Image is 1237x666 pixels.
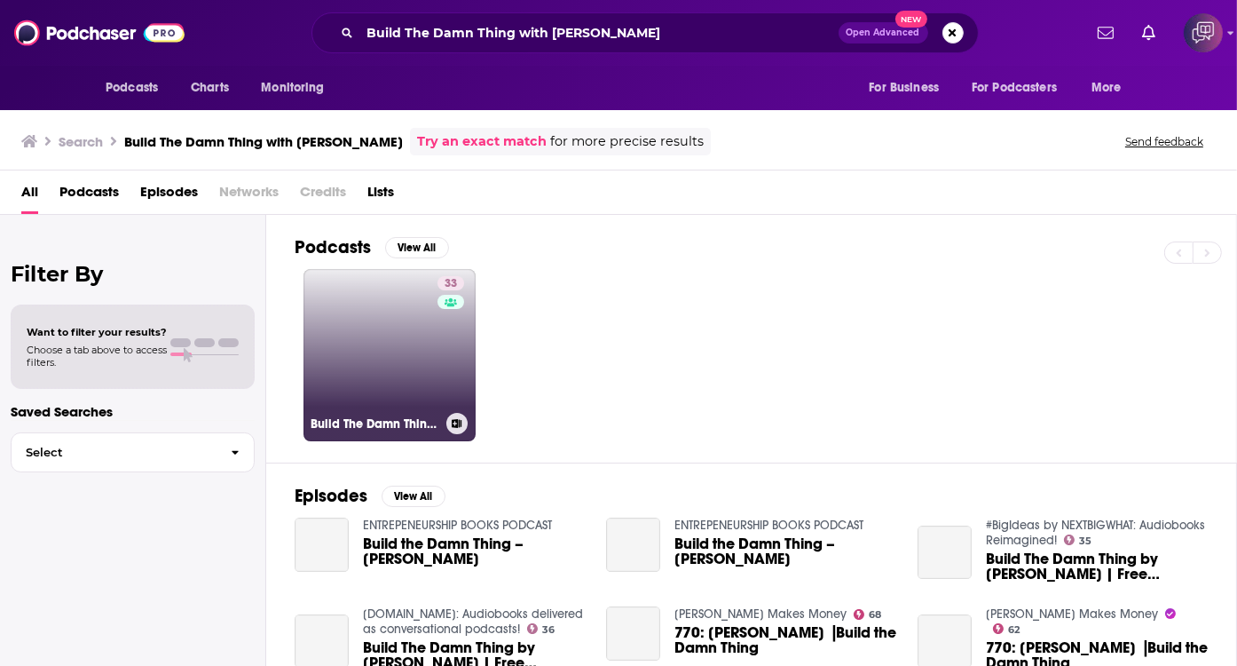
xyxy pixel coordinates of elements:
a: All [21,178,38,214]
h3: Build The Damn Thing with [PERSON_NAME] [124,133,403,150]
button: open menu [93,71,181,105]
span: New [895,11,927,28]
h3: Search [59,133,103,150]
a: Show notifications dropdown [1091,18,1121,48]
a: Podcasts [59,178,119,214]
a: #BigIdeas by NEXTBIGWHAT: Audiobooks Reimagined! [986,518,1205,548]
span: Networks [219,178,279,214]
span: Build the Damn Thing – [PERSON_NAME] [674,536,896,567]
a: Build the Damn Thing – Kathryn Finney [606,518,660,572]
span: Logged in as corioliscompany [1184,13,1223,52]
span: 770: [PERSON_NAME] ⎟Build the Damn Thing [674,625,896,655]
span: Build The Damn Thing by [PERSON_NAME] | Free Summary [986,551,1208,582]
a: Build the Damn Thing – Kathryn Finney [674,536,896,567]
h2: Podcasts [295,236,371,258]
a: PodcastsView All [295,236,449,258]
span: for more precise results [550,131,704,152]
span: 33 [445,275,457,293]
span: Credits [300,178,346,214]
span: Choose a tab above to access filters. [27,344,167,369]
a: 68 [854,609,882,620]
div: Search podcasts, credits, & more... [311,12,979,53]
a: 35 [1064,535,1092,545]
a: 62 [993,623,1020,634]
span: Select [12,447,217,458]
button: Send feedback [1120,134,1209,149]
img: Podchaser - Follow, Share and Rate Podcasts [14,16,185,50]
button: open menu [856,71,961,105]
a: 36 [527,623,555,634]
a: 770: Kathryn Finney ⎟Build the Damn Thing [606,607,660,661]
a: ENTREPENEURSHIP BOOKS PODCAST [674,518,863,533]
h3: Build The Damn Thing with [PERSON_NAME] [311,416,439,432]
a: Lists [367,178,394,214]
span: Podcasts [106,75,158,100]
button: Open AdvancedNew [839,22,928,44]
button: Select [11,432,255,472]
input: Search podcasts, credits, & more... [360,19,839,47]
h2: Filter By [11,261,255,287]
button: View All [385,237,449,258]
span: Build the Damn Thing – [PERSON_NAME] [363,536,585,567]
a: Build The Damn Thing by Kathryn Finney | Free Summary [918,526,972,580]
span: 35 [1079,537,1091,545]
a: Build the Damn Thing – Kathryn Finney [295,518,349,572]
button: open menu [1079,71,1144,105]
span: More [1091,75,1122,100]
button: open menu [960,71,1083,105]
button: View All [382,486,445,507]
button: Show profile menu [1184,13,1223,52]
a: Travis Makes Money [986,607,1158,622]
a: BigIdeas.FM: Audiobooks delivered as conversational podcasts! [363,607,583,637]
p: Saved Searches [11,403,255,420]
button: open menu [248,71,347,105]
a: Travis Makes Money [674,607,847,622]
a: Charts [179,71,240,105]
a: Episodes [140,178,198,214]
span: Charts [191,75,229,100]
span: 36 [542,626,555,634]
span: 68 [869,611,881,619]
a: ENTREPENEURSHIP BOOKS PODCAST [363,518,552,533]
span: Open Advanced [847,28,920,37]
span: Monitoring [261,75,324,100]
h2: Episodes [295,485,367,507]
a: 33Build The Damn Thing with [PERSON_NAME] [303,269,476,441]
span: For Podcasters [972,75,1057,100]
a: 770: Kathryn Finney ⎟Build the Damn Thing [674,625,896,655]
a: Show notifications dropdown [1135,18,1162,48]
a: Try an exact match [417,131,547,152]
a: EpisodesView All [295,485,445,507]
a: Build the Damn Thing – Kathryn Finney [363,536,585,567]
img: User Profile [1184,13,1223,52]
span: 62 [1008,626,1020,634]
span: Want to filter your results? [27,326,167,338]
span: For Business [869,75,939,100]
a: 33 [437,276,464,290]
a: Build The Damn Thing by Kathryn Finney | Free Summary [986,551,1208,582]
